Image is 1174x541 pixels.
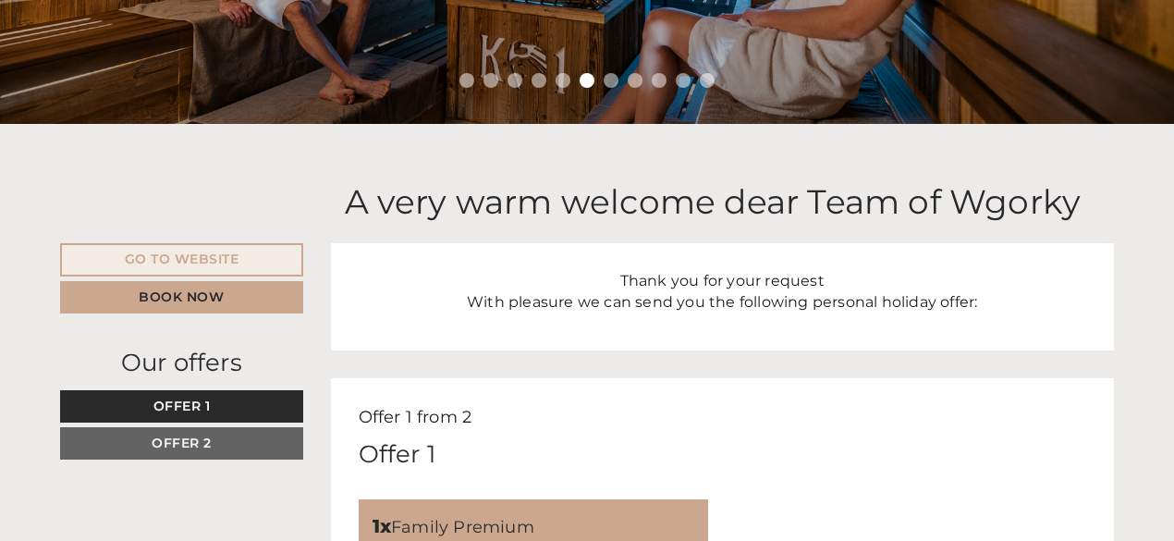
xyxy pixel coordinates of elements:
[359,437,435,472] div: Offer 1
[359,271,1087,314] p: Thank you for your request With pleasure we can send you the following personal holiday offer:
[359,407,472,427] span: Offer 1 from 2
[60,346,303,380] div: Our offers
[153,398,211,414] span: Offer 1
[345,184,1082,221] h1: A very warm welcome dear Team of Wgorky
[60,281,303,314] a: Book now
[60,243,303,277] a: Go to website
[373,513,695,540] div: Family Premium
[373,515,391,537] b: 1x
[152,435,212,451] span: Offer 2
